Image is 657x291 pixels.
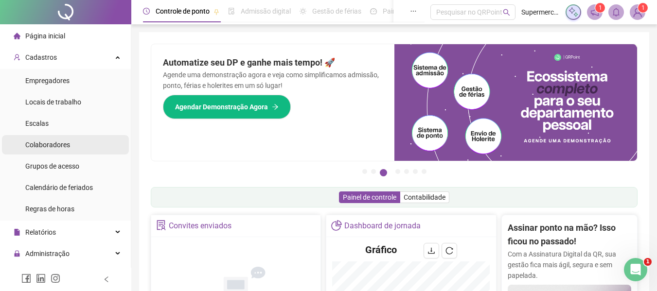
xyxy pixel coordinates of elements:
[14,250,20,257] span: lock
[595,3,605,13] sup: 1
[599,4,602,11] span: 1
[427,247,435,255] span: download
[413,169,418,174] button: 6
[422,169,426,174] button: 7
[508,221,631,249] h2: Assinar ponto na mão? Isso ficou no passado!
[312,7,361,15] span: Gestão de férias
[25,53,57,61] span: Cadastros
[103,276,110,283] span: left
[331,220,341,230] span: pie-chart
[410,8,417,15] span: ellipsis
[25,228,56,236] span: Relatórios
[213,9,219,15] span: pushpin
[370,8,377,15] span: dashboard
[521,7,560,17] span: Supermercado imperio
[36,274,46,283] span: linkedin
[395,169,400,174] button: 4
[638,3,648,13] sup: Atualize o seu contato no menu Meus Dados
[624,258,647,281] iframe: Intercom live chat
[612,8,621,17] span: bell
[644,258,652,266] span: 1
[25,120,49,127] span: Escalas
[404,169,409,174] button: 5
[25,250,70,257] span: Administração
[641,4,645,11] span: 1
[156,7,210,15] span: Controle de ponto
[503,9,510,16] span: search
[25,98,81,106] span: Locais de trabalho
[25,141,70,149] span: Colaboradores
[508,249,631,281] p: Com a Assinatura Digital da QR, sua gestão fica mais ágil, segura e sem papelada.
[241,7,291,15] span: Admissão digital
[371,169,376,174] button: 2
[14,229,20,236] span: file
[51,274,60,283] span: instagram
[272,103,279,110] span: arrow-right
[25,32,65,40] span: Página inicial
[630,5,645,19] img: 89462
[25,205,74,213] span: Regras de horas
[14,54,20,61] span: user-add
[169,218,231,234] div: Convites enviados
[21,274,31,283] span: facebook
[25,184,93,191] span: Calendário de feriados
[175,102,268,112] span: Agendar Demonstração Agora
[163,56,383,69] h2: Automatize seu DP e ganhe mais tempo! 🚀
[445,247,453,255] span: reload
[163,69,383,91] p: Agende uma demonstração agora e veja como simplificamos admissão, ponto, férias e holerites em um...
[14,33,20,39] span: home
[344,218,421,234] div: Dashboard de jornada
[343,193,396,201] span: Painel de controle
[228,8,235,15] span: file-done
[362,169,367,174] button: 1
[404,193,445,201] span: Contabilidade
[380,169,387,176] button: 3
[394,44,638,161] img: banner%2Fd57e337e-a0d3-4837-9615-f134fc33a8e6.png
[156,220,166,230] span: solution
[365,243,397,257] h4: Gráfico
[590,8,599,17] span: notification
[163,95,291,119] button: Agendar Demonstração Agora
[568,7,579,17] img: sparkle-icon.fc2bf0ac1784a2077858766a79e2daf3.svg
[300,8,306,15] span: sun
[383,7,421,15] span: Painel do DP
[143,8,150,15] span: clock-circle
[25,162,79,170] span: Grupos de acesso
[25,77,70,85] span: Empregadores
